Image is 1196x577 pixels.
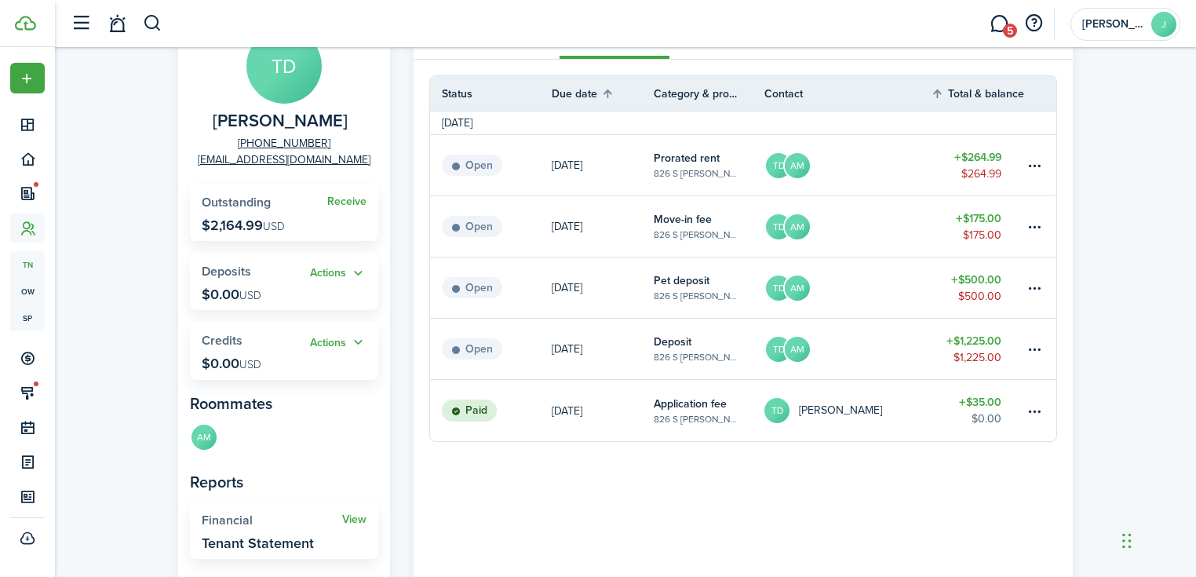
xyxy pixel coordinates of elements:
avatar-text: TD [246,28,322,104]
a: Receive [327,195,366,208]
widget-stats-title: Financial [202,513,342,528]
span: USD [239,287,261,304]
p: $0.00 [202,356,261,371]
p: [DATE] [552,157,582,173]
div: Chat Widget [1118,502,1196,577]
span: USD [263,218,285,235]
span: Jacqueline [1082,19,1145,30]
p: [DATE] [552,403,582,419]
avatar-text: TD [766,276,791,301]
a: TDAM [764,135,931,195]
a: $175.00$175.00 [931,196,1025,257]
th: Status [430,86,552,102]
p: $2,164.99 [202,217,285,233]
button: Actions [310,265,366,283]
table-profile-info-text: [PERSON_NAME] [799,404,882,417]
div: Drag [1122,517,1132,564]
status: Open [442,155,502,177]
a: Pet deposit826 S [PERSON_NAME] [654,257,764,318]
table-amount-description: $264.99 [961,166,1001,182]
avatar-text: AM [785,214,810,239]
a: TD[PERSON_NAME] [764,380,931,441]
th: Sort [552,84,654,103]
a: View [342,513,366,526]
span: Deposits [202,262,251,280]
table-info-title: Application fee [654,396,727,412]
a: Open [430,196,552,257]
a: TDAM [764,257,931,318]
table-amount-title: $175.00 [956,210,1001,227]
span: Travis Davis [213,111,348,131]
span: 5 [1003,24,1017,38]
a: TDAM [764,319,931,379]
button: Open menu [310,265,366,283]
a: Paid [430,380,552,441]
status: Open [442,216,502,238]
a: [EMAIL_ADDRESS][DOMAIN_NAME] [198,152,370,168]
a: Application fee826 S [PERSON_NAME] [654,380,764,441]
status: Open [442,277,502,299]
a: ow [10,278,45,305]
a: Open [430,319,552,379]
table-amount-title: $500.00 [951,272,1001,288]
button: Open menu [310,334,366,352]
table-info-title: Move-in fee [654,211,712,228]
table-info-title: Deposit [654,334,691,350]
table-subtitle: 826 S [PERSON_NAME] [654,412,741,426]
td: [DATE] [430,115,484,131]
avatar-text: TD [766,214,791,239]
p: [DATE] [552,341,582,357]
a: $1,225.00$1,225.00 [931,319,1025,379]
avatar-text: AM [191,425,217,450]
th: Category & property [654,86,764,102]
a: TDAM [764,196,931,257]
th: Contact [764,86,931,102]
table-info-title: Prorated rent [654,150,720,166]
status: Paid [442,400,497,422]
a: [DATE] [552,196,654,257]
a: tn [10,251,45,278]
img: TenantCloud [15,16,36,31]
a: [PHONE_NUMBER] [238,135,330,152]
button: Open sidebar [66,9,96,38]
a: sp [10,305,45,331]
table-amount-title: $35.00 [959,394,1001,411]
avatar-text: AM [785,337,810,362]
avatar-text: TD [766,153,791,178]
panel-main-subtitle: Roommates [190,392,378,415]
avatar-text: AM [785,276,810,301]
table-subtitle: 826 S [PERSON_NAME] [654,350,741,364]
span: Credits [202,331,242,349]
button: Open resource center [1020,10,1047,37]
avatar-text: AM [785,153,810,178]
p: $0.00 [202,287,261,302]
avatar-text: TD [766,337,791,362]
a: [DATE] [552,257,654,318]
avatar-text: TD [764,398,789,423]
a: [DATE] [552,135,654,195]
a: $264.99$264.99 [931,135,1025,195]
a: [DATE] [552,319,654,379]
a: AM [190,423,218,455]
table-subtitle: 826 S [PERSON_NAME] [654,166,741,181]
a: Open [430,135,552,195]
avatar-text: J [1151,12,1176,37]
span: USD [239,356,261,373]
span: Outstanding [202,193,271,211]
table-amount-description: $175.00 [963,227,1001,243]
status: Open [442,338,502,360]
p: [DATE] [552,279,582,296]
table-amount-title: $264.99 [954,149,1001,166]
p: [DATE] [552,218,582,235]
table-subtitle: 826 S [PERSON_NAME] [654,228,741,242]
a: Open [430,257,552,318]
table-amount-description: $0.00 [972,411,1001,427]
widget-stats-action: Actions [310,334,366,352]
a: Notifications [102,4,132,44]
widget-stats-description: Tenant Statement [202,535,314,551]
a: $35.00$0.00 [931,380,1025,441]
table-amount-description: $1,225.00 [954,349,1001,366]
